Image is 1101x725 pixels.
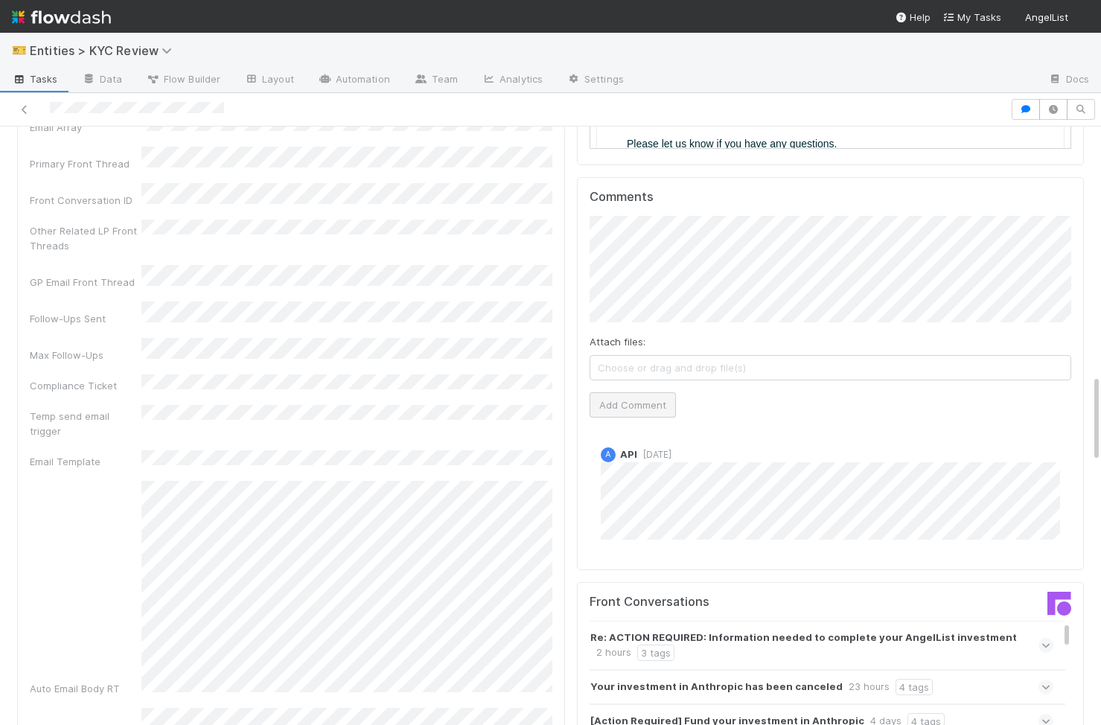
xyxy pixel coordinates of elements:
button: Add Comment [590,392,676,418]
p: Hi [PERSON_NAME], [36,119,444,137]
div: Max Follow-Ups [30,348,141,362]
p: We couldn't find a matching EIN for Thirdbase Opportunity, LP - Series AP in our records. Therefo... [36,211,444,319]
strong: Can you send us either an EIN verification letter (Letter 147C), a returned SS4, a screenshot of ... [36,250,442,316]
div: 2 hours [596,645,631,661]
div: API [601,447,616,462]
span: AngelList [1025,11,1068,23]
span: Choose or drag and drop file(s) [590,356,1070,380]
div: 4 tags [896,679,933,695]
div: Email Array [30,120,141,135]
a: Docs [1036,68,1101,92]
img: AngelList [10,46,88,61]
span: API [620,448,637,460]
h5: Comments [590,190,1071,205]
div: Auto Email Body RT [30,681,141,696]
a: Analytics [470,68,555,92]
a: Team [402,68,470,92]
img: avatar_7d83f73c-397d-4044-baf2-bb2da42e298f.png [1074,10,1089,25]
strong: Re: ACTION REQUIRED: Information needed to complete your AngelList investment [590,630,1017,645]
div: Temp send email trigger [30,409,141,438]
a: Flow Builder [134,68,232,92]
a: My Tasks [942,10,1001,25]
h5: Front Conversations [590,595,820,610]
span: Entities > KYC Review [30,43,179,58]
div: Help [895,10,931,25]
div: GP Email Front Thread [30,275,141,290]
span: 🎫 [12,44,27,57]
div: Front Conversation ID [30,193,141,208]
div: 3 tags [637,645,674,661]
span: [DATE] [637,449,671,460]
div: Email Template [30,454,141,469]
p: In order to finalize your entity verification and complete the U.S. KYB compliance process, we re... [36,147,444,201]
div: 23 hours [849,679,890,695]
a: Layout [232,68,306,92]
p: You can reply directly to me with the documents. [36,329,444,347]
img: logo-inverted-e16ddd16eac7371096b0.svg [12,4,111,30]
span: A [605,450,610,459]
label: Attach files: [590,334,645,349]
a: Data [70,68,134,92]
span: Tasks [12,71,58,86]
span: Flow Builder [146,71,220,86]
div: Primary Front Thread [30,156,141,171]
div: Follow-Ups Sent [30,311,141,326]
strong: Your investment in Anthropic has been canceled [590,679,843,695]
a: Automation [306,68,402,92]
span: My Tasks [942,11,1001,23]
a: Settings [555,68,636,92]
p: Please let us know if you have any questions. [36,357,444,375]
div: Compliance Ticket [30,378,141,393]
img: front-logo-b4b721b83371efbadf0a.svg [1047,592,1071,616]
div: Other Related LP Front Threads [30,223,141,253]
